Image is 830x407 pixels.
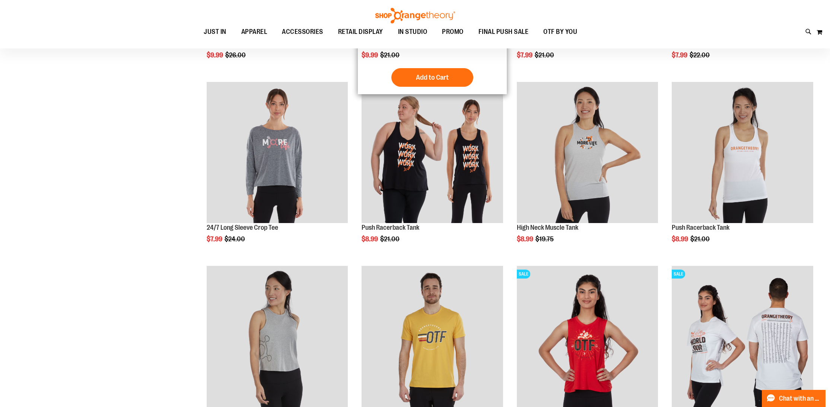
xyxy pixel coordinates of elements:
[762,390,826,407] button: Chat with an Expert
[672,270,685,279] span: SALE
[225,235,246,243] span: $24.00
[535,51,555,59] span: $21.00
[391,23,435,41] a: IN STUDIO
[442,23,464,40] span: PROMO
[380,51,401,59] span: $21.00
[358,78,507,262] div: product
[543,23,577,40] span: OTF BY YOU
[282,23,323,40] span: ACCESSORIES
[517,235,534,243] span: $8.99
[362,235,379,243] span: $8.99
[380,235,401,243] span: $21.00
[517,224,578,231] a: High Neck Muscle Tank
[204,23,226,40] span: JUST IN
[207,82,348,225] a: Product image for 24/7 Long Sleeve Crop Tee
[207,51,224,59] span: $9.99
[338,23,383,40] span: RETAIL DISPLAY
[517,82,658,225] a: Product image for High Neck Muscle Tank
[672,224,729,231] a: Push Racerback Tank
[668,78,817,262] div: product
[672,82,813,223] img: Product image for Push Racerback Tank
[207,82,348,223] img: Product image for 24/7 Long Sleeve Crop Tee
[435,23,471,41] a: PROMO
[362,224,419,231] a: Push Racerback Tank
[672,235,689,243] span: $8.99
[690,51,711,59] span: $22.00
[478,23,529,40] span: FINAL PUSH SALE
[517,82,658,223] img: Product image for High Neck Muscle Tank
[672,82,813,225] a: Product image for Push Racerback Tank
[196,23,234,41] a: JUST IN
[274,23,331,41] a: ACCESSORIES
[234,23,275,41] a: APPAREL
[536,23,585,41] a: OTF BY YOU
[225,51,247,59] span: $26.00
[779,395,821,402] span: Chat with an Expert
[362,82,503,225] a: Product image for Push Racerback Tank
[471,23,536,40] a: FINAL PUSH SALE
[241,23,267,40] span: APPAREL
[398,23,427,40] span: IN STUDIO
[362,51,379,59] span: $9.99
[517,51,534,59] span: $7.99
[690,235,711,243] span: $21.00
[203,78,352,262] div: product
[362,82,503,223] img: Product image for Push Racerback Tank
[207,224,278,231] a: 24/7 Long Sleeve Crop Tee
[374,8,456,23] img: Shop Orangetheory
[207,235,223,243] span: $7.99
[331,23,391,41] a: RETAIL DISPLAY
[672,51,689,59] span: $7.99
[391,68,473,87] button: Add to Cart
[513,78,662,262] div: product
[535,235,555,243] span: $19.75
[416,73,449,82] span: Add to Cart
[517,270,530,279] span: SALE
